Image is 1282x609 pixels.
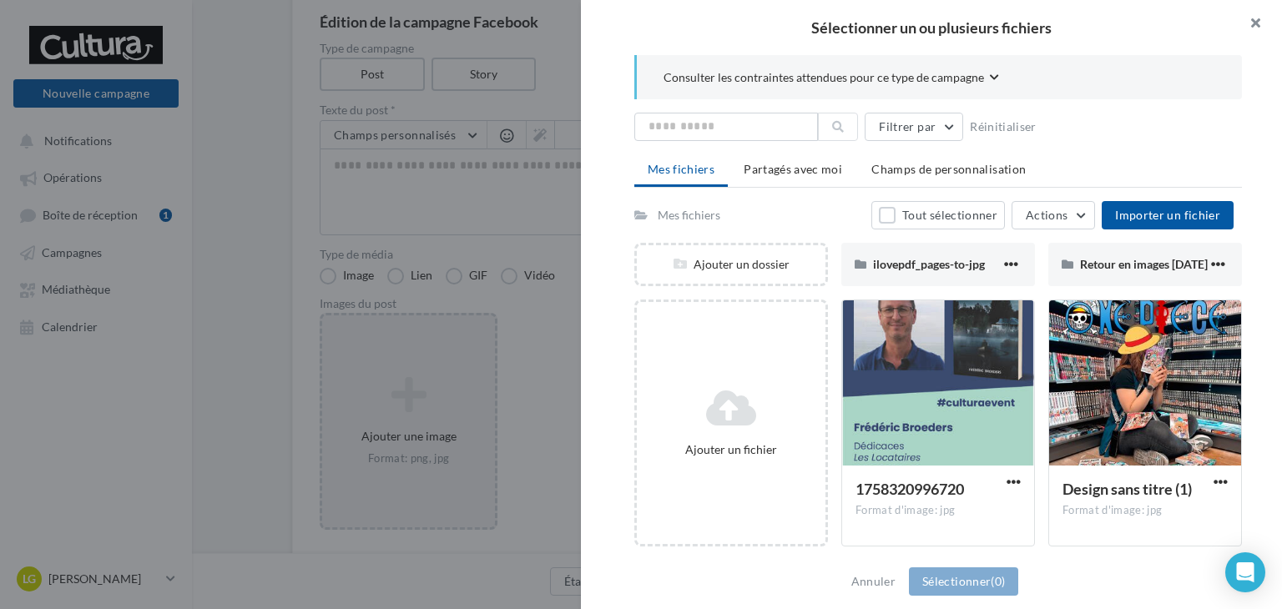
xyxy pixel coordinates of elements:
[873,257,985,271] span: ilovepdf_pages-to-jpg
[1080,257,1208,271] span: Retour en images [DATE]
[1062,503,1228,518] div: Format d'image: jpg
[845,571,902,591] button: Annuler
[658,207,720,224] div: Mes fichiers
[1062,480,1192,498] span: Design sans titre (1)
[637,256,825,273] div: Ajouter un dossier
[865,113,963,141] button: Filtrer par
[608,20,1255,35] h2: Sélectionner un ou plusieurs fichiers
[856,503,1021,518] div: Format d'image: jpg
[644,441,819,458] div: Ajouter un fichier
[963,117,1043,137] button: Réinitialiser
[991,574,1005,588] span: (0)
[909,567,1018,596] button: Sélectionner(0)
[856,480,964,498] span: 1758320996720
[1012,201,1095,229] button: Actions
[1026,208,1067,222] span: Actions
[648,162,714,176] span: Mes fichiers
[871,162,1026,176] span: Champs de personnalisation
[664,68,999,89] button: Consulter les contraintes attendues pour ce type de campagne
[664,69,984,86] span: Consulter les contraintes attendues pour ce type de campagne
[744,162,842,176] span: Partagés avec moi
[1102,201,1234,229] button: Importer un fichier
[871,201,1005,229] button: Tout sélectionner
[1115,208,1220,222] span: Importer un fichier
[1225,552,1265,592] div: Open Intercom Messenger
